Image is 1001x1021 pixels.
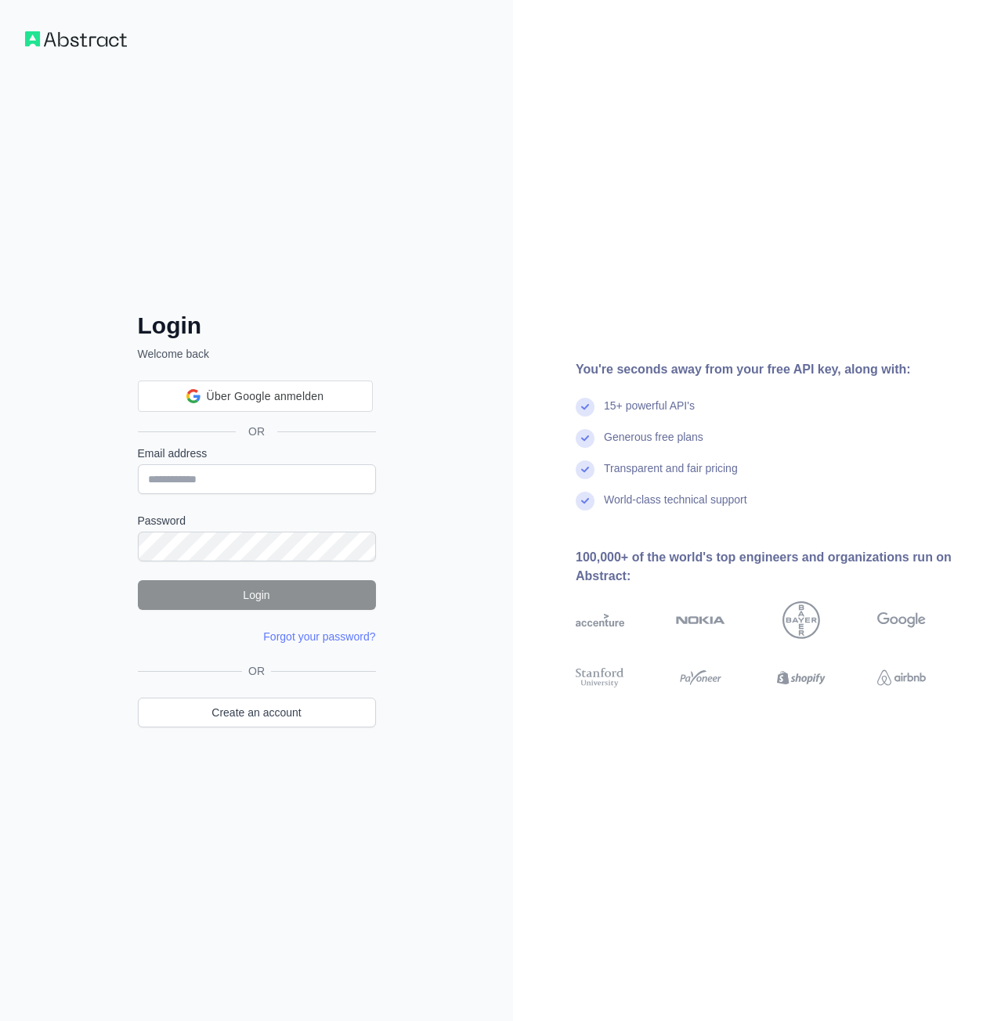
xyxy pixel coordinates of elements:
[138,698,376,727] a: Create an account
[604,429,703,460] div: Generous free plans
[576,548,976,586] div: 100,000+ of the world's top engineers and organizations run on Abstract:
[138,446,376,461] label: Email address
[236,424,277,439] span: OR
[25,31,127,47] img: Workflow
[604,460,738,492] div: Transparent and fair pricing
[576,360,976,379] div: You're seconds away from your free API key, along with:
[576,429,594,448] img: check mark
[138,580,376,610] button: Login
[604,492,747,523] div: World-class technical support
[138,513,376,529] label: Password
[576,666,624,690] img: stanford university
[138,381,373,412] div: Über Google anmelden
[576,601,624,639] img: accenture
[263,630,375,643] a: Forgot your password?
[782,601,820,639] img: bayer
[138,312,376,340] h2: Login
[207,388,324,405] span: Über Google anmelden
[676,666,725,690] img: payoneer
[877,601,926,639] img: google
[604,398,695,429] div: 15+ powerful API's
[576,460,594,479] img: check mark
[576,492,594,510] img: check mark
[676,601,725,639] img: nokia
[138,346,376,362] p: Welcome back
[576,398,594,417] img: check mark
[877,666,926,690] img: airbnb
[777,666,826,690] img: shopify
[242,663,271,679] span: OR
